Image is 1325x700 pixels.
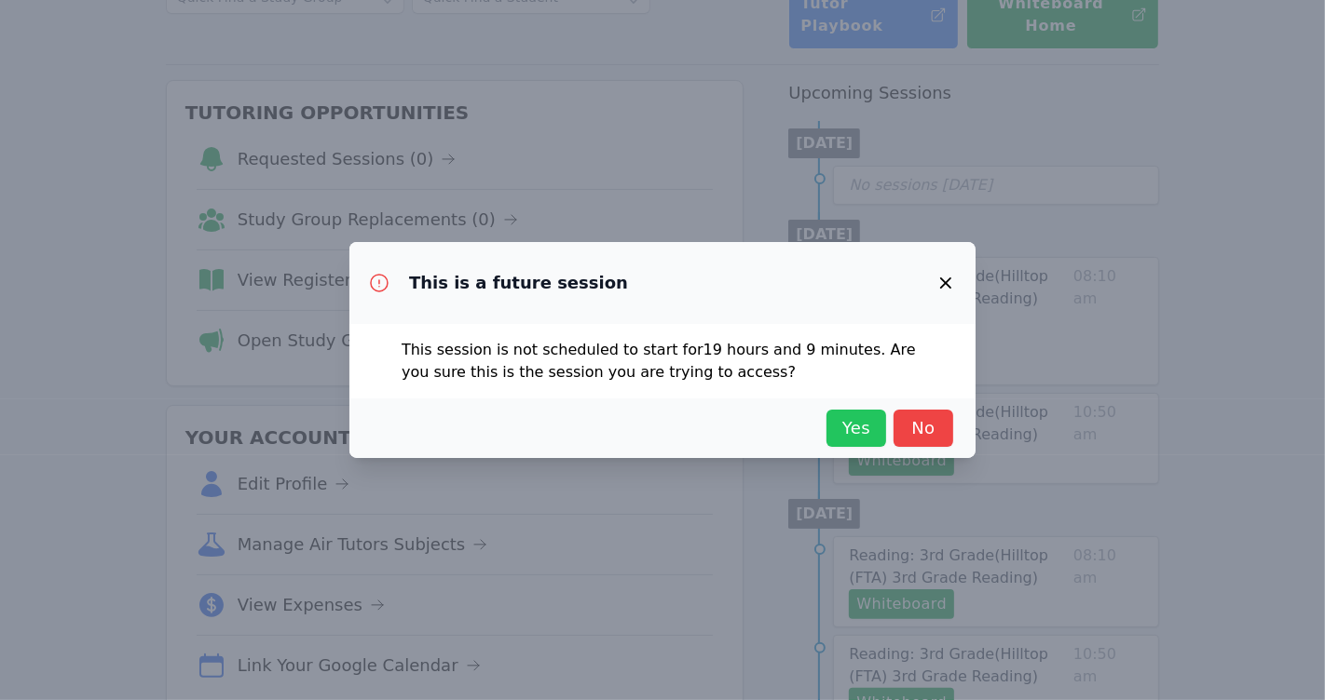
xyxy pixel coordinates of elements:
[894,410,953,447] button: No
[826,410,886,447] button: Yes
[409,272,628,294] h3: This is a future session
[836,415,877,441] span: Yes
[402,339,923,384] p: This session is not scheduled to start for 19 hours and 9 minutes . Are you sure this is the sess...
[903,415,944,441] span: No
